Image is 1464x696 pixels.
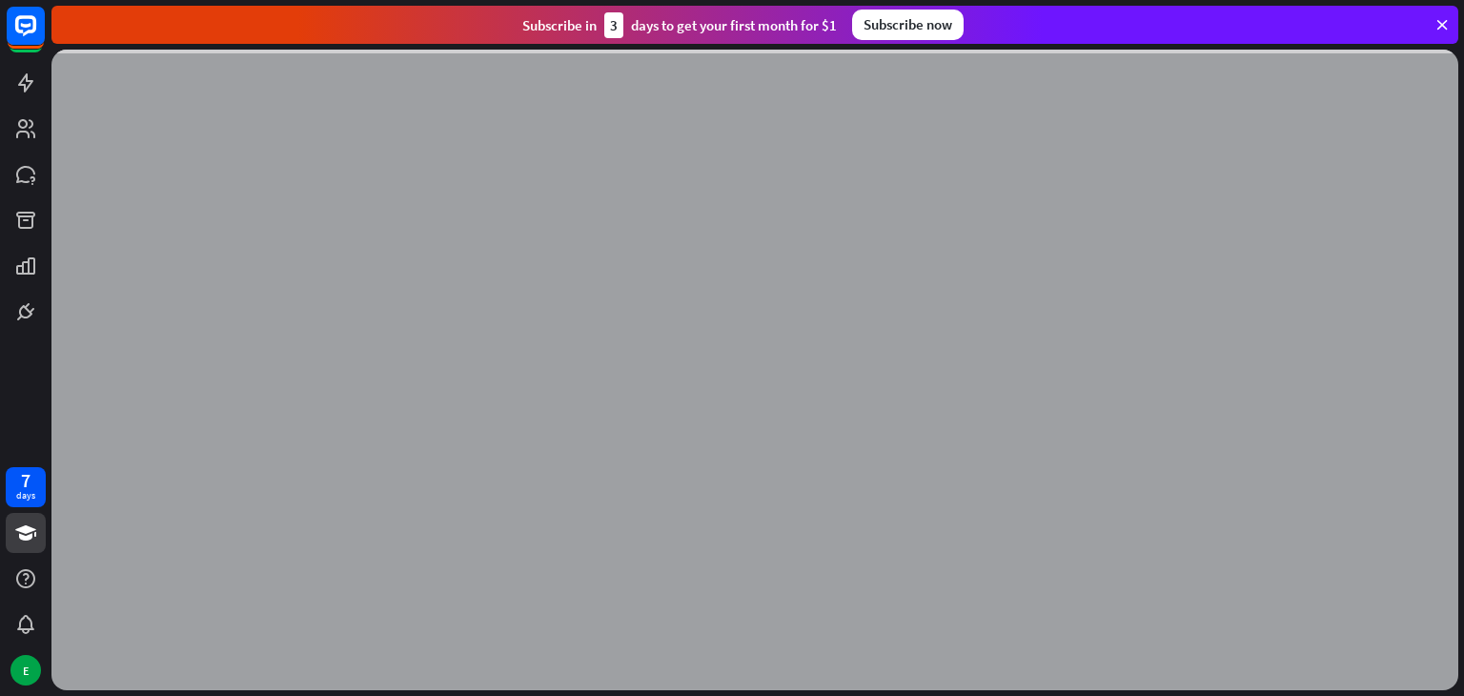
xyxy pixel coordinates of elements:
div: Subscribe in days to get your first month for $1 [522,12,837,38]
a: 7 days [6,467,46,507]
div: 3 [604,12,623,38]
div: 7 [21,472,30,489]
div: days [16,489,35,502]
div: E [10,655,41,686]
div: Subscribe now [852,10,964,40]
